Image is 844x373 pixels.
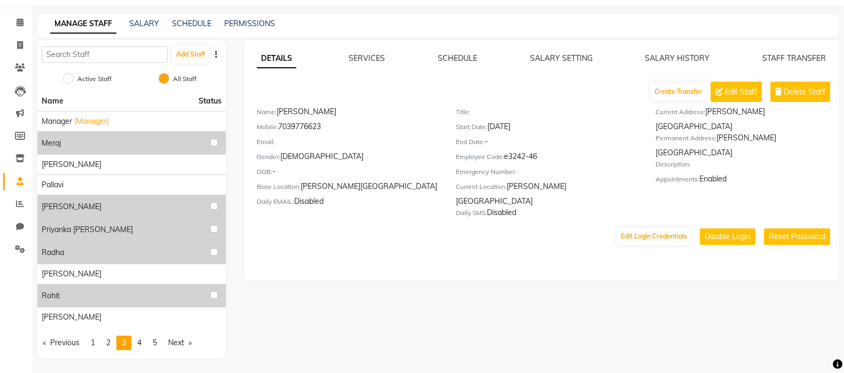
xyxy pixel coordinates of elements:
span: pallavi [42,179,64,191]
span: [PERSON_NAME] [42,268,101,280]
button: Edit Login Credentials [617,227,691,245]
div: Enabled [656,173,839,188]
a: SALARY HISTORY [645,53,709,63]
button: Delete Staff [770,82,830,102]
nav: Pagination [37,336,226,350]
a: STAFF TRANSFER [762,53,826,63]
span: Meraj [42,138,61,149]
div: Disabled [456,207,639,222]
span: Priyanka [PERSON_NAME] [42,224,133,235]
button: Reset Password [764,228,830,245]
button: Disable Login [700,228,755,245]
a: Previous [37,336,85,350]
label: End Date: [456,137,485,147]
label: Description: [656,160,691,169]
span: 5 [153,338,157,347]
a: SCHEDULE [438,53,477,63]
label: Start Date: [456,122,487,132]
div: [PERSON_NAME][GEOGRAPHIC_DATA] [257,181,440,196]
span: 4 [137,338,141,347]
a: DETAILS [257,49,296,68]
a: Next [163,336,197,350]
label: Daily EMAIL: [257,197,294,207]
span: (Manager) [74,116,109,127]
label: Gender: [257,152,280,162]
span: [PERSON_NAME] [42,201,101,212]
label: Daily SMS: [456,208,487,218]
label: DOB: [257,167,272,177]
span: Delete Staff [784,86,825,98]
div: [PERSON_NAME] [257,106,440,121]
span: Rohit [42,290,60,301]
label: Appointments: [656,174,699,184]
span: 2 [106,338,111,347]
div: [PERSON_NAME][GEOGRAPHIC_DATA] [656,132,839,158]
span: Edit Staff [725,86,757,98]
label: Mobile: [257,122,278,132]
label: Emergency Number: [456,167,516,177]
div: [PERSON_NAME][GEOGRAPHIC_DATA] [656,106,839,132]
span: Status [199,96,222,107]
label: Current Address: [656,107,705,117]
a: SERVICES [349,53,385,63]
div: [DATE] [456,121,639,136]
label: Permanent Address: [656,133,716,143]
label: Title: [456,107,470,117]
label: Email: [257,137,275,147]
label: All Staff [173,74,196,84]
input: Search Staff [42,46,168,63]
span: Manager [42,116,72,127]
a: SALARY SETTING [530,53,593,63]
div: 7039776623 [257,121,440,136]
button: Edit Staff [711,82,762,102]
span: Name [42,96,64,106]
span: Radha [42,247,64,258]
a: PERMISSIONS [224,19,275,28]
div: - [456,136,639,151]
div: e3242-46 [456,151,639,166]
label: Base Location: [257,182,301,192]
span: 3 [122,338,126,347]
span: [PERSON_NAME] [42,312,101,323]
label: Employee Code: [456,152,504,162]
span: [PERSON_NAME] [42,159,101,170]
label: Current Location: [456,182,507,192]
a: SCHEDULE [172,19,211,28]
span: 1 [91,338,95,347]
button: Create Transfer [650,83,706,101]
div: - [257,166,440,181]
div: [PERSON_NAME][GEOGRAPHIC_DATA] [456,181,639,207]
a: SALARY [129,19,159,28]
div: [DEMOGRAPHIC_DATA] [257,151,440,166]
label: Active Staff [77,74,112,84]
a: MANAGE STAFF [50,14,116,34]
button: Add Staff [172,45,209,64]
label: Name: [257,107,277,117]
div: Disabled [257,196,440,211]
